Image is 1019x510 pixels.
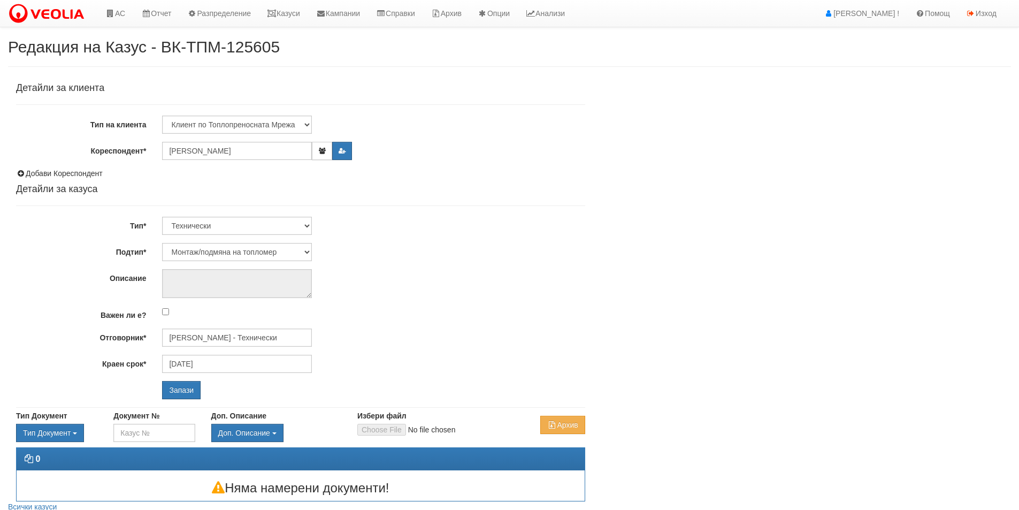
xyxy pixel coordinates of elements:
[23,429,71,437] span: Тип Документ
[35,454,40,463] strong: 0
[17,481,585,495] h3: Няма намерени документи!
[8,306,154,321] label: Важен ли е?
[162,355,312,373] input: Търсене по Име / Имейл
[8,142,154,156] label: Кореспондент*
[16,410,67,421] label: Тип Документ
[8,243,154,257] label: Подтип*
[8,269,154,284] label: Описание
[16,424,97,442] div: Двоен клик, за изчистване на избраната стойност.
[16,424,84,442] button: Тип Документ
[211,424,284,442] button: Доп. Описание
[8,329,154,343] label: Отговорник*
[162,329,312,347] input: Търсене по Име / Имейл
[113,424,195,442] input: Казус №
[16,168,585,179] div: Добави Кореспондент
[540,416,585,434] button: Архив
[16,184,585,195] h4: Детайли за казуса
[8,3,89,25] img: VeoliaLogo.png
[211,424,341,442] div: Двоен клик, за изчистване на избраната стойност.
[16,83,585,94] h4: Детайли за клиента
[357,410,407,421] label: Избери файл
[218,429,270,437] span: Доп. Описание
[162,142,312,160] input: ЕГН/Име/Адрес/Аб.№/Парт.№/Тел./Email
[8,38,1011,56] h2: Редакция на Казус - ВК-ТПМ-125605
[211,410,266,421] label: Доп. Описание
[113,410,159,421] label: Документ №
[162,381,201,399] input: Запази
[8,355,154,369] label: Краен срок*
[8,116,154,130] label: Тип на клиента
